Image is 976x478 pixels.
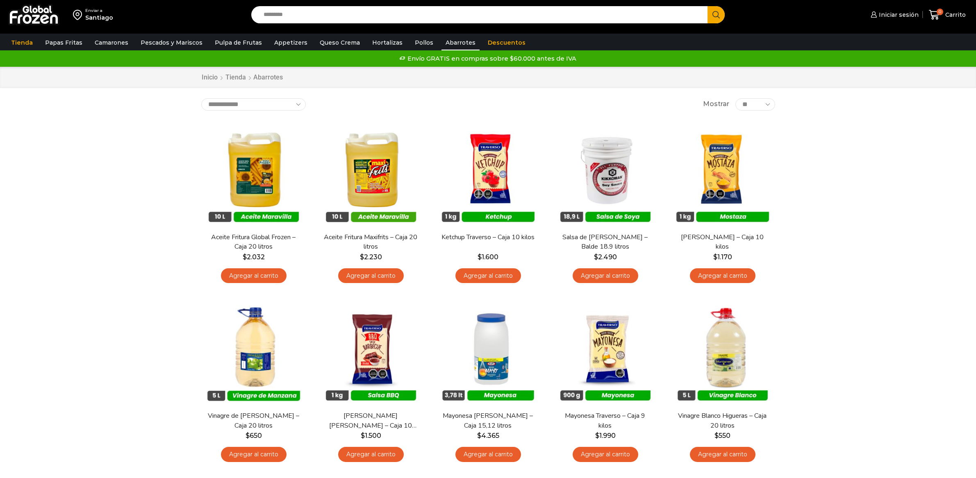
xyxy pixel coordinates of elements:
div: Santiago [85,14,113,22]
a: Abarrotes [441,35,480,50]
a: Agregar al carrito: “Mostaza Traverso - Caja 10 kilos” [690,268,755,283]
a: 0 Carrito [927,5,968,25]
bdi: 1.990 [595,432,616,439]
span: $ [243,253,247,261]
button: Search button [708,6,725,23]
a: Mayonesa Traverso – Caja 9 kilos [558,411,652,430]
a: Queso Crema [316,35,364,50]
a: Mayonesa [PERSON_NAME] – Caja 15,12 litros [441,411,535,430]
a: Descuentos [484,35,530,50]
span: $ [714,432,719,439]
span: Iniciar sesión [877,11,919,19]
a: Hortalizas [368,35,407,50]
span: 0 [937,9,943,15]
span: $ [713,253,717,261]
a: Agregar al carrito: “Vinagre de Manzana Higueras - Caja 20 litros” [221,447,287,462]
bdi: 1.170 [713,253,732,261]
a: Vinagre Blanco Higueras – Caja 20 litros [675,411,769,430]
span: $ [246,432,250,439]
nav: Breadcrumb [201,73,283,82]
a: Agregar al carrito: “Salsa de Soya Kikkoman - Balde 18.9 litros” [573,268,638,283]
a: Vinagre de [PERSON_NAME] – Caja 20 litros [206,411,300,430]
bdi: 1.600 [478,253,498,261]
a: Agregar al carrito: “Salsa Barbacue Traverso - Caja 10 kilos” [338,447,404,462]
a: Aceite Fritura Global Frozen – Caja 20 litros [206,233,300,251]
a: Agregar al carrito: “Vinagre Blanco Higueras - Caja 20 litros” [690,447,755,462]
a: Iniciar sesión [869,7,919,23]
span: $ [361,432,365,439]
a: Ketchup Traverso – Caja 10 kilos [441,233,535,242]
a: [PERSON_NAME] – Caja 10 kilos [675,233,769,251]
select: Pedido de la tienda [201,98,306,111]
span: $ [594,253,598,261]
a: Agregar al carrito: “Aceite Fritura Maxifrits - Caja 20 litros” [338,268,404,283]
span: $ [595,432,599,439]
bdi: 650 [246,432,262,439]
a: Camarones [91,35,132,50]
h1: Abarrotes [253,73,283,81]
bdi: 2.230 [360,253,382,261]
a: Agregar al carrito: “Ketchup Traverso - Caja 10 kilos” [455,268,521,283]
img: address-field-icon.svg [73,8,85,22]
bdi: 2.032 [243,253,265,261]
a: Agregar al carrito: “Mayonesa Traverso - Caja 9 kilos” [573,447,638,462]
bdi: 1.500 [361,432,381,439]
a: [PERSON_NAME] [PERSON_NAME] – Caja 10 kilos [323,411,418,430]
a: Appetizers [270,35,312,50]
a: Pescados y Mariscos [137,35,207,50]
bdi: 4.365 [477,432,499,439]
a: Pollos [411,35,437,50]
a: Tienda [225,73,246,82]
a: Aceite Fritura Maxifrits – Caja 20 litros [323,233,418,251]
span: $ [360,253,364,261]
a: Inicio [201,73,218,82]
span: $ [477,432,481,439]
a: Papas Fritas [41,35,86,50]
a: Agregar al carrito: “Mayonesa Kraft - Caja 15,12 litros” [455,447,521,462]
div: Enviar a [85,8,113,14]
bdi: 2.490 [594,253,617,261]
span: Mostrar [703,100,729,109]
bdi: 550 [714,432,730,439]
span: $ [478,253,482,261]
a: Agregar al carrito: “Aceite Fritura Global Frozen – Caja 20 litros” [221,268,287,283]
span: Carrito [943,11,966,19]
a: Tienda [7,35,37,50]
a: Salsa de [PERSON_NAME] – Balde 18.9 litros [558,233,652,251]
a: Pulpa de Frutas [211,35,266,50]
